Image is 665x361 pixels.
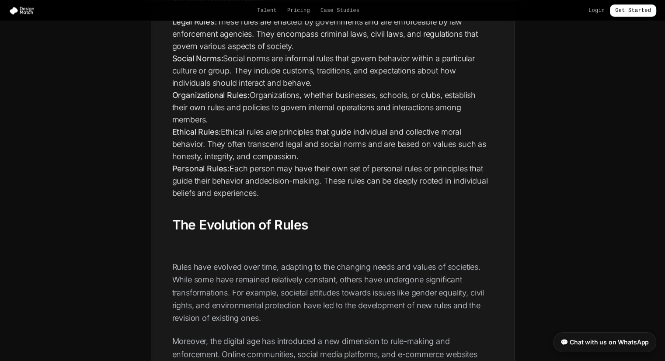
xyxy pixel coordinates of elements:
strong: Legal Rules: [172,17,217,26]
strong: Ethical Rules: [172,127,221,136]
a: Talent [257,7,277,14]
li: Ethical rules are principles that guide individual and collective moral behavior. They often tran... [172,126,493,163]
a: Pricing [287,7,310,14]
li: Each person may have their own set of personal rules or principles that guide their behavior and ... [172,163,493,199]
strong: Personal Rules: [172,164,230,173]
img: Design Match [9,6,38,15]
a: Login [588,7,605,14]
strong: Organizational Rules: [172,90,250,100]
strong: Social Norms: [172,54,223,63]
a: decision-making [259,176,320,185]
a: Get Started [610,4,656,17]
li: Social norms are informal rules that govern behavior within a particular culture or group. They i... [172,52,493,89]
a: Case Studies [320,7,359,14]
p: Rules have evolved over time, adapting to the changing needs and values of societies. While some ... [172,260,493,324]
li: Organizations, whether businesses, schools, or clubs, establish their own rules and policies to g... [172,89,493,126]
li: These rules are enacted by governments and are enforceable by law enforcement agencies. They enco... [172,16,493,52]
h2: The Evolution of Rules [172,217,493,233]
a: 💬 Chat with us on WhatsApp [553,332,656,352]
